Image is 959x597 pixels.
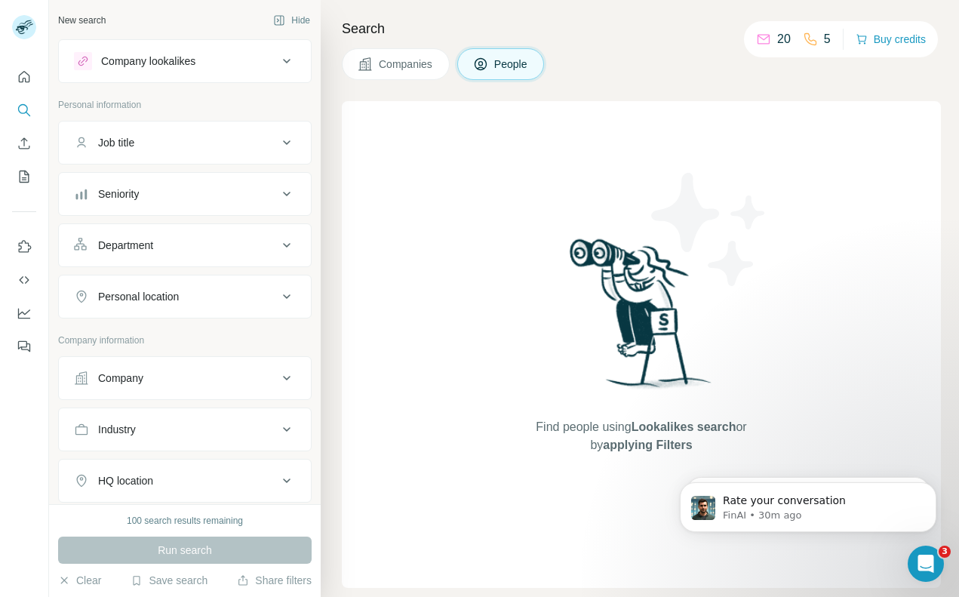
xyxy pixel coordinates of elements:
p: 5 [824,30,831,48]
button: Clear [58,573,101,588]
button: Enrich CSV [12,130,36,157]
span: 3 [939,546,951,558]
button: Department [59,227,311,263]
img: Surfe Illustration - Woman searching with binoculars [563,235,720,403]
h4: Search [342,18,941,39]
button: Use Surfe on LinkedIn [12,233,36,260]
button: Buy credits [856,29,926,50]
div: Personal location [98,289,179,304]
button: Share filters [237,573,312,588]
p: 20 [777,30,791,48]
div: Seniority [98,186,139,202]
button: Quick start [12,63,36,91]
div: 100 search results remaining [127,514,243,528]
button: Save search [131,573,207,588]
div: New search [58,14,106,27]
button: HQ location [59,463,311,499]
div: HQ location [98,473,153,488]
button: Job title [59,125,311,161]
button: Company [59,360,311,396]
button: Hide [263,9,321,32]
iframe: Intercom live chat [908,546,944,582]
p: Company information [58,334,312,347]
button: Industry [59,411,311,448]
div: Company [98,371,143,386]
button: Feedback [12,333,36,360]
p: Personal information [58,98,312,112]
div: Industry [98,422,136,437]
span: Companies [379,57,434,72]
span: Find people using or by [521,418,762,454]
button: Dashboard [12,300,36,327]
button: Company lookalikes [59,43,311,79]
span: People [494,57,529,72]
button: Use Surfe API [12,266,36,294]
span: Lookalikes search [632,420,736,433]
iframe: Intercom notifications message [657,451,959,556]
div: Job title [98,135,134,150]
img: Surfe Illustration - Stars [641,162,777,297]
button: My lists [12,163,36,190]
span: applying Filters [603,439,692,451]
button: Search [12,97,36,124]
div: Department [98,238,153,253]
button: Seniority [59,176,311,212]
img: Avatar [12,15,36,39]
div: Company lookalikes [101,54,195,69]
button: Personal location [59,278,311,315]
